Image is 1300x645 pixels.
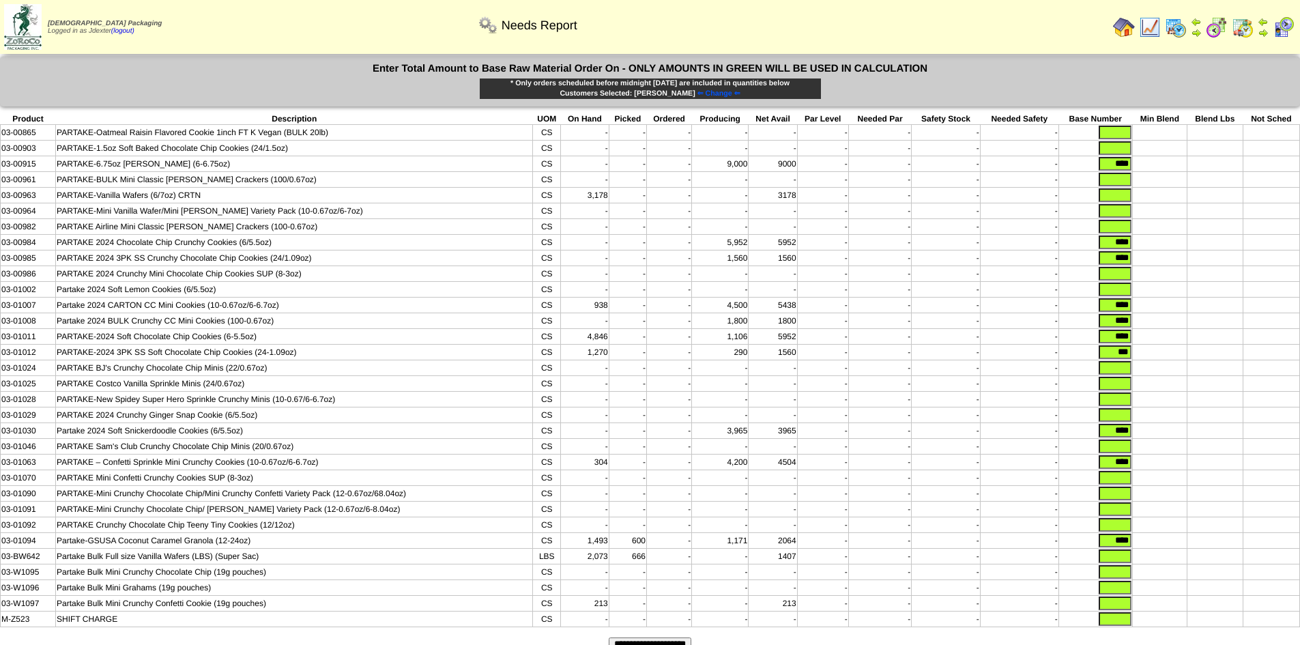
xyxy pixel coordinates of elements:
td: CS [533,250,561,266]
td: - [912,219,981,235]
td: CS [533,235,561,250]
td: 03-00985 [1,250,56,266]
td: - [609,439,646,455]
td: - [797,188,848,203]
td: - [561,125,609,141]
td: - [848,329,911,345]
td: - [912,376,981,392]
td: - [647,360,692,376]
td: CS [533,329,561,345]
td: PARTAKE 2024 Crunchy Ginger Snap Cookie (6/5.5oz) [56,407,533,423]
td: - [980,235,1058,250]
a: (logout) [111,27,134,35]
td: - [980,282,1058,298]
td: 1800 [749,313,797,329]
td: - [561,250,609,266]
td: PARTAKE BJ's Crunchy Chocolate Chip Minis (22/0.67oz) [56,360,533,376]
td: - [980,125,1058,141]
td: - [980,266,1058,282]
td: PARTAKE-BULK Mini Classic [PERSON_NAME] Crackers (100/0.67oz) [56,172,533,188]
td: - [797,345,848,360]
img: zoroco-logo-small.webp [4,4,42,50]
td: 304 [561,455,609,470]
td: - [609,172,646,188]
td: - [609,360,646,376]
td: - [980,455,1058,470]
td: - [912,345,981,360]
td: 4,200 [692,455,749,470]
td: - [848,407,911,423]
span: [DEMOGRAPHIC_DATA] Packaging [48,20,162,27]
td: - [749,125,797,141]
td: - [797,235,848,250]
td: 03-01070 [1,470,56,486]
td: - [848,282,911,298]
td: PARTAKE 2024 Chocolate Chip Crunchy Cookies (6/5.5oz) [56,235,533,250]
img: line_graph.gif [1139,16,1161,38]
img: home.gif [1113,16,1135,38]
td: 03-00915 [1,156,56,172]
td: - [848,345,911,360]
td: - [980,329,1058,345]
td: CS [533,266,561,282]
td: - [797,298,848,313]
td: - [912,329,981,345]
div: * Only orders scheduled before midnight [DATE] are included in quantities below Customers Selecte... [479,78,822,100]
td: - [561,203,609,219]
td: - [561,360,609,376]
td: - [980,313,1058,329]
td: - [647,188,692,203]
td: PARTAKE 2024 Crunchy Mini Chocolate Chip Cookies SUP (8-3oz) [56,266,533,282]
img: arrowright.gif [1258,27,1269,38]
td: - [797,360,848,376]
td: 5438 [749,298,797,313]
td: - [912,392,981,407]
td: - [912,407,981,423]
td: - [912,250,981,266]
td: - [848,172,911,188]
td: - [561,266,609,282]
td: - [749,172,797,188]
td: - [980,219,1058,235]
td: - [848,141,911,156]
td: 03-00964 [1,203,56,219]
td: - [797,156,848,172]
td: - [912,360,981,376]
td: - [797,282,848,298]
td: - [647,298,692,313]
td: - [848,392,911,407]
td: - [848,250,911,266]
td: - [912,141,981,156]
td: - [609,141,646,156]
td: CS [533,360,561,376]
td: - [692,219,749,235]
td: - [609,156,646,172]
td: 9,000 [692,156,749,172]
td: - [609,188,646,203]
th: Not Sched [1243,113,1299,125]
td: 4,500 [692,298,749,313]
td: - [797,203,848,219]
td: - [647,407,692,423]
td: - [561,376,609,392]
td: - [609,125,646,141]
td: - [980,141,1058,156]
td: - [647,345,692,360]
td: - [848,156,911,172]
img: arrowleft.gif [1191,16,1202,27]
td: 03-00903 [1,141,56,156]
td: - [912,439,981,455]
td: - [848,313,911,329]
td: - [692,125,749,141]
th: Base Number [1058,113,1132,125]
td: - [749,282,797,298]
td: PARTAKE-1.5oz Soft Baked Chocolate Chip Cookies (24/1.5oz) [56,141,533,156]
td: - [609,423,646,439]
td: - [647,392,692,407]
td: - [797,329,848,345]
td: CS [533,439,561,455]
td: CS [533,188,561,203]
td: - [609,235,646,250]
td: - [980,439,1058,455]
td: PARTAKE-2024 Soft Chocolate Chip Cookies (6-5.5oz) [56,329,533,345]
